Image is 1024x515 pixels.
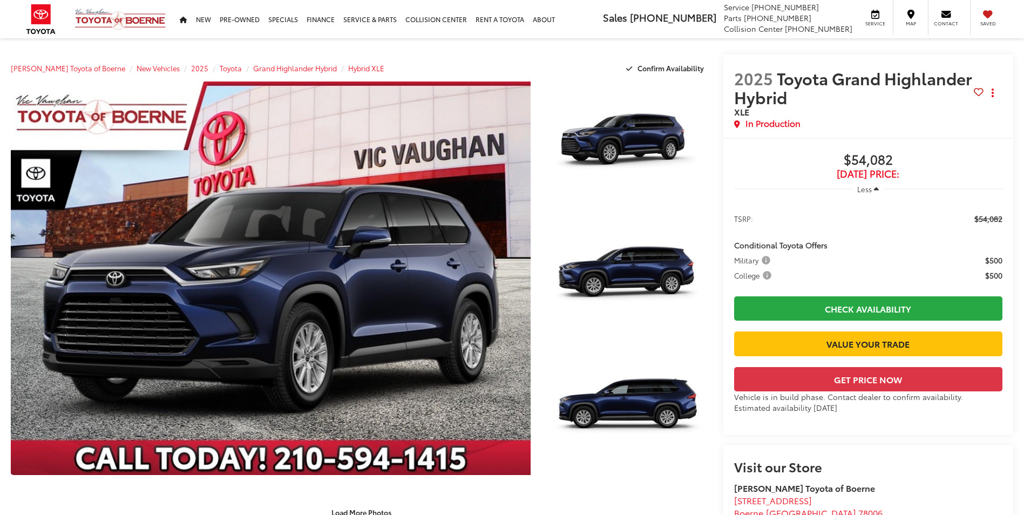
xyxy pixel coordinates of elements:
button: Actions [984,84,1002,103]
a: New Vehicles [137,63,180,73]
span: Sales [603,10,627,24]
span: [PHONE_NUMBER] [744,12,811,23]
span: Conditional Toyota Offers [734,240,828,250]
span: Military [734,255,772,266]
span: Saved [976,20,1000,27]
span: [PHONE_NUMBER] [751,2,819,12]
span: [PHONE_NUMBER] [630,10,716,24]
span: XLE [734,105,749,118]
img: 2025 Toyota Grand Highlander Hybrid Hybrid XLE [541,213,714,343]
span: 2025 [734,66,773,90]
span: $500 [985,270,1002,281]
span: $54,082 [734,152,1002,168]
a: Expand Photo 0 [11,82,531,475]
span: Parts [724,12,742,23]
a: [PERSON_NAME] Toyota of Boerne [11,63,125,73]
a: Expand Photo 3 [542,348,712,475]
button: Military [734,255,774,266]
button: Get Price Now [734,367,1002,391]
span: [DATE] Price: [734,168,1002,179]
span: Less [857,184,872,194]
a: Check Availability [734,296,1002,321]
button: Less [852,179,885,199]
span: Contact [934,20,958,27]
h2: Visit our Store [734,459,1002,473]
span: dropdown dots [992,89,994,97]
button: College [734,270,775,281]
span: Confirm Availability [638,63,704,73]
span: In Production [745,117,801,130]
span: Service [724,2,749,12]
a: Toyota [220,63,242,73]
span: Collision Center [724,23,783,34]
img: 2025 Toyota Grand Highlander Hybrid Hybrid XLE [541,347,714,477]
a: Expand Photo 1 [542,82,712,209]
img: 2025 Toyota Grand Highlander Hybrid Hybrid XLE [5,79,536,477]
div: Vehicle is in build phase. Contact dealer to confirm availability. Estimated availability [DATE] [734,391,1002,413]
a: 2025 [191,63,208,73]
img: Vic Vaughan Toyota of Boerne [74,8,166,30]
strong: [PERSON_NAME] Toyota of Boerne [734,482,875,494]
a: Grand Highlander Hybrid [253,63,337,73]
span: TSRP: [734,213,753,224]
span: Map [899,20,923,27]
span: $54,082 [974,213,1002,224]
span: [PHONE_NUMBER] [785,23,852,34]
a: Value Your Trade [734,331,1002,356]
span: Service [863,20,887,27]
span: [STREET_ADDRESS] [734,494,812,506]
a: Expand Photo 2 [542,215,712,342]
button: Confirm Availability [620,59,713,78]
span: Toyota Grand Highlander Hybrid [734,66,972,109]
a: Hybrid XLE [348,63,384,73]
span: College [734,270,774,281]
img: 2025 Toyota Grand Highlander Hybrid Hybrid XLE [541,80,714,210]
span: $500 [985,255,1002,266]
